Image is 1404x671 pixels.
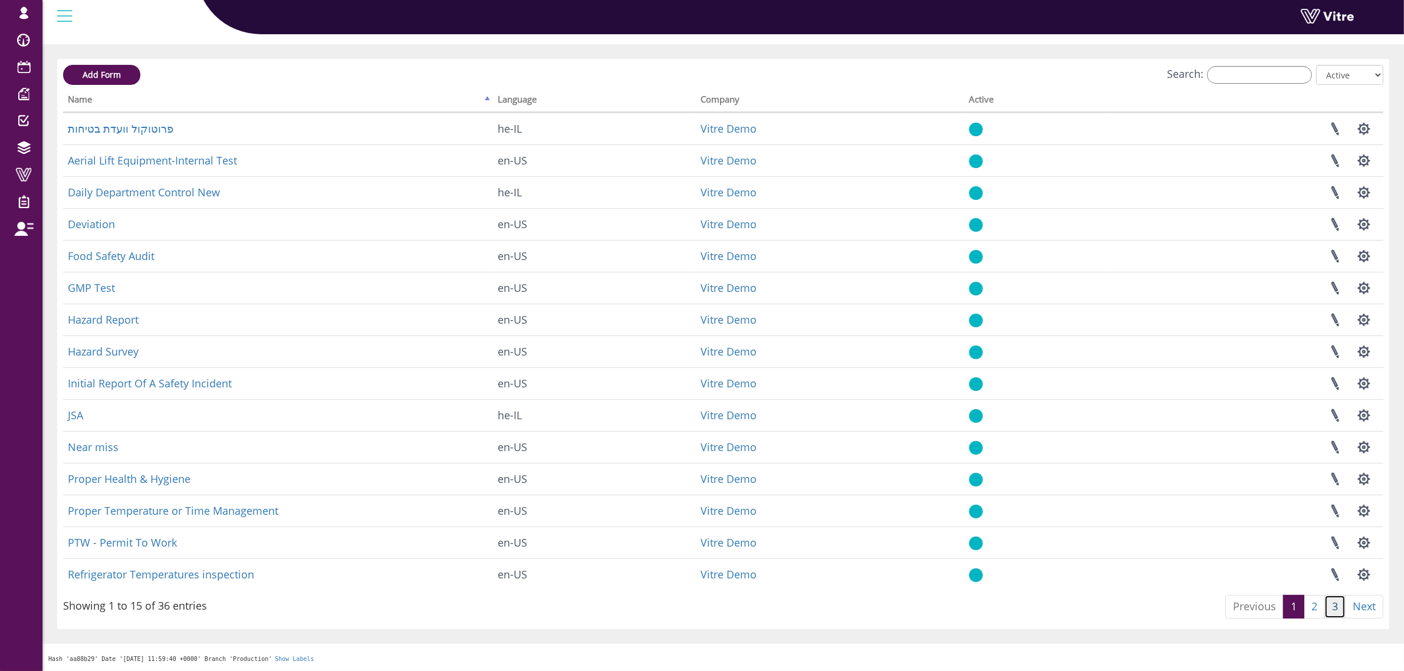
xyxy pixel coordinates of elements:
a: Vitre Demo [701,567,757,581]
td: en-US [493,240,696,272]
a: Vitre Demo [701,185,757,199]
td: en-US [493,495,696,527]
span: Hash 'aa88b29' Date '[DATE] 11:59:40 +0000' Branch 'Production' [48,656,272,662]
td: en-US [493,304,696,335]
a: 3 [1324,595,1346,619]
a: Aerial Lift Equipment-Internal Test [68,153,237,167]
td: en-US [493,335,696,367]
td: he-IL [493,176,696,208]
a: Vitre Demo [701,281,757,295]
img: yes [969,536,983,551]
td: en-US [493,367,696,399]
th: Name: activate to sort column descending [63,90,493,113]
td: en-US [493,272,696,304]
a: Vitre Demo [701,153,757,167]
img: yes [969,154,983,169]
th: Company [696,90,964,113]
a: Show Labels [275,656,314,662]
input: Search: [1207,66,1312,84]
img: yes [969,568,983,583]
a: Vitre Demo [701,408,757,422]
a: JSA [68,408,83,422]
div: Showing 1 to 15 of 36 entries [63,594,207,614]
a: Refrigerator Temperatures inspection [68,567,254,581]
a: Hazard Survey [68,344,139,358]
a: Vitre Demo [701,472,757,486]
td: en-US [493,527,696,558]
a: Vitre Demo [701,504,757,518]
a: Vitre Demo [701,535,757,550]
a: Daily Department Control New [68,185,220,199]
img: yes [969,122,983,137]
a: Vitre Demo [701,249,757,263]
label: Search: [1167,66,1312,84]
a: 1 [1283,595,1304,619]
td: en-US [493,463,696,495]
img: yes [969,345,983,360]
img: yes [969,409,983,423]
a: PTW - Permit To Work [68,535,177,550]
img: yes [969,313,983,328]
td: en-US [493,558,696,590]
img: yes [969,504,983,519]
td: he-IL [493,399,696,431]
a: Hazard Report [68,313,139,327]
a: Initial Report Of A Safety Incident [68,376,232,390]
td: he-IL [493,113,696,144]
th: Active [964,90,1104,113]
th: Language [493,90,696,113]
a: Previous [1225,595,1284,619]
img: yes [969,186,983,200]
img: yes [969,377,983,392]
a: Vitre Demo [701,121,757,136]
a: פרוטוקול וועדת בטיחות [68,121,173,136]
a: Next [1345,595,1383,619]
td: en-US [493,208,696,240]
td: en-US [493,431,696,463]
a: Proper Health & Hygiene [68,472,190,486]
a: Vitre Demo [701,313,757,327]
a: Add Form [63,65,140,85]
a: Near miss [68,440,119,454]
a: Vitre Demo [701,376,757,390]
a: Vitre Demo [701,440,757,454]
a: Vitre Demo [701,344,757,358]
a: Proper Temperature or Time Management [68,504,278,518]
a: Vitre Demo [701,217,757,231]
img: yes [969,440,983,455]
img: yes [969,218,983,232]
a: Food Safety Audit [68,249,154,263]
td: en-US [493,144,696,176]
img: yes [969,472,983,487]
a: GMP Test [68,281,115,295]
a: 2 [1304,595,1325,619]
a: Deviation [68,217,115,231]
img: yes [969,249,983,264]
span: Add Form [83,69,121,80]
img: yes [969,281,983,296]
